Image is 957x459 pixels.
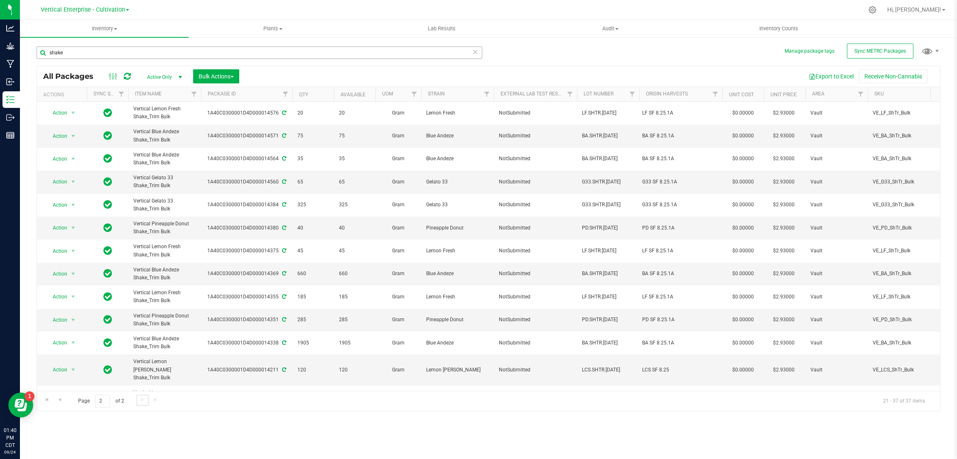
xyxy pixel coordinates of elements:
button: Sync METRC Packages [847,44,913,59]
span: Sync from Compliance System [281,179,286,185]
span: select [68,176,79,188]
span: $2.93000 [769,222,799,234]
span: Sync from Compliance System [281,202,286,208]
span: G33.SHTR.[DATE] [582,201,634,209]
span: $2.93000 [769,130,799,142]
span: Action [45,222,68,234]
span: 75 [339,132,371,140]
span: PD.SHTR.[DATE] [582,316,634,324]
span: NotSubmitted [499,155,572,163]
a: UOM [382,91,393,97]
span: Sync from Compliance System [281,248,286,254]
button: Bulk Actions [193,69,239,83]
span: 660 [339,270,371,278]
span: select [68,364,79,376]
span: Vault [810,178,863,186]
a: Inventory [20,20,189,37]
span: Vault [810,316,863,324]
span: In Sync [103,130,112,142]
span: VE_LF_ShTr_Bulk [873,247,935,255]
span: Vertical Blue Andeze Shake_Trim Bulk [133,128,196,144]
div: 1A40C0300001D4D000014380 [200,224,294,232]
span: Action [45,291,68,303]
div: Value 1: G33 SF 8.25.1A [642,178,720,186]
span: 45 [339,247,371,255]
div: Value 1: LCS SF 8.25 [642,366,720,374]
div: Value 1: LF SF 8.25.1A [642,247,720,255]
span: $2.93000 [769,199,799,211]
span: 660 [297,270,329,278]
button: Manage package tags [785,48,834,55]
span: 20 [297,109,329,117]
span: Action [45,130,68,142]
td: $0.00000 [722,354,764,386]
inline-svg: Grow [6,42,15,50]
span: Vertical Blue Andeze Shake_Trim Bulk [133,335,196,351]
span: Vault [810,132,863,140]
span: 185 [297,293,329,301]
a: Filter [854,87,868,101]
span: 21 - 37 of 37 items [876,395,932,407]
span: Inventory Counts [748,25,810,32]
span: NotSubmitted [499,224,572,232]
a: Package ID [208,91,236,97]
span: VE_LCS_ShTr_Bulk [873,366,935,374]
a: Filter [709,87,722,101]
span: NotSubmitted [499,247,572,255]
div: Value 1: BA SF 8.25.1A [642,132,720,140]
a: Filter [927,87,940,101]
span: Vertical Pineapple Donut Shake_Trim Bulk [133,220,196,236]
div: Value 1: LF SF 8.25.1A [642,293,720,301]
span: Vertical Lemon Fresh Shake_Trim Bulk [133,105,196,121]
div: 1A40C0300001D4D000014369 [200,270,294,278]
span: Vertical Pineapple Donut Shake_Trim Bulk [133,312,196,328]
td: $0.00000 [722,125,764,147]
div: 1A40C0300001D4D000014211 [200,366,294,374]
span: BA.SHTR.[DATE] [582,155,634,163]
span: Lemon Fresh [426,109,489,117]
a: Filter [187,87,201,101]
div: Value 1: BA SF 8.25.1A [642,339,720,347]
div: 1A40C0300001D4D000014576 [200,109,294,117]
span: Vertical Lemon [PERSON_NAME] Shake_Trim Bulk [133,389,196,413]
a: Filter [563,87,577,101]
span: 285 [339,316,371,324]
span: 35 [339,155,371,163]
p: 09/24 [4,449,16,455]
span: $2.93000 [769,176,799,188]
iframe: Resource center [8,393,33,417]
a: Audit [526,20,694,37]
a: Lot Number [584,91,613,97]
td: $0.00000 [722,332,764,354]
span: Vertical Lemon Fresh Shake_Trim Bulk [133,289,196,305]
span: Action [45,107,68,119]
span: Action [45,176,68,188]
div: 1A40C0300001D4D000014571 [200,132,294,140]
span: Vertical Enterprise - Cultivation [41,6,125,13]
span: VE_BA_ShTr_Bulk [873,132,935,140]
span: PD.SHTR.[DATE] [582,224,634,232]
span: Gram [380,293,416,301]
a: Filter [407,87,421,101]
span: Hi, [PERSON_NAME]! [887,6,941,13]
span: Vault [810,247,863,255]
a: Inventory Counts [694,20,863,37]
span: 1905 [339,339,371,347]
span: Gram [380,247,416,255]
span: select [68,107,79,119]
span: 40 [339,224,371,232]
button: Export to Excel [803,69,859,83]
span: Blue Andeze [426,270,489,278]
span: select [68,222,79,234]
span: In Sync [103,153,112,164]
span: VE_LF_ShTr_Bulk [873,109,935,117]
span: In Sync [103,314,112,325]
span: 1905 [297,339,329,347]
span: Vault [810,293,863,301]
span: Gram [380,339,416,347]
div: 1A40C0300001D4D000014560 [200,178,294,186]
span: Gram [380,270,416,278]
span: Sync METRC Packages [854,48,906,54]
td: $0.00000 [722,309,764,332]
